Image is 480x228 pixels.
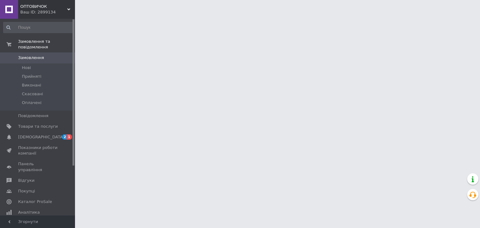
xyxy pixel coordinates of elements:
[62,134,67,140] span: 2
[18,55,44,61] span: Замовлення
[18,178,34,183] span: Відгуки
[22,65,31,71] span: Нові
[18,210,40,215] span: Аналітика
[18,39,75,50] span: Замовлення та повідомлення
[67,134,72,140] span: 1
[22,100,42,106] span: Оплачені
[18,134,64,140] span: [DEMOGRAPHIC_DATA]
[18,124,58,129] span: Товари та послуги
[18,199,52,205] span: Каталог ProSale
[18,113,48,119] span: Повідомлення
[22,82,41,88] span: Виконані
[18,145,58,156] span: Показники роботи компанії
[3,22,74,33] input: Пошук
[18,161,58,172] span: Панель управління
[22,74,41,79] span: Прийняті
[20,9,75,15] div: Ваш ID: 2899134
[20,4,67,9] span: ОПТОВИЧОК
[18,188,35,194] span: Покупці
[22,91,43,97] span: Скасовані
